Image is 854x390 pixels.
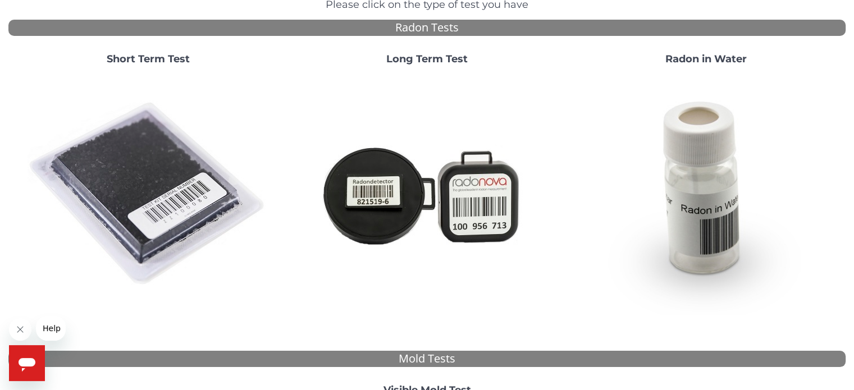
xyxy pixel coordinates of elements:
[665,53,747,65] strong: Radon in Water
[586,74,827,315] img: RadoninWater.jpg
[8,20,846,36] div: Radon Tests
[9,318,31,341] iframe: Close message
[9,345,45,381] iframe: Button to launch messaging window
[8,351,846,367] div: Mold Tests
[386,53,468,65] strong: Long Term Test
[307,74,548,315] img: Radtrak2vsRadtrak3.jpg
[36,316,66,341] iframe: Message from company
[107,53,190,65] strong: Short Term Test
[28,74,269,315] img: ShortTerm.jpg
